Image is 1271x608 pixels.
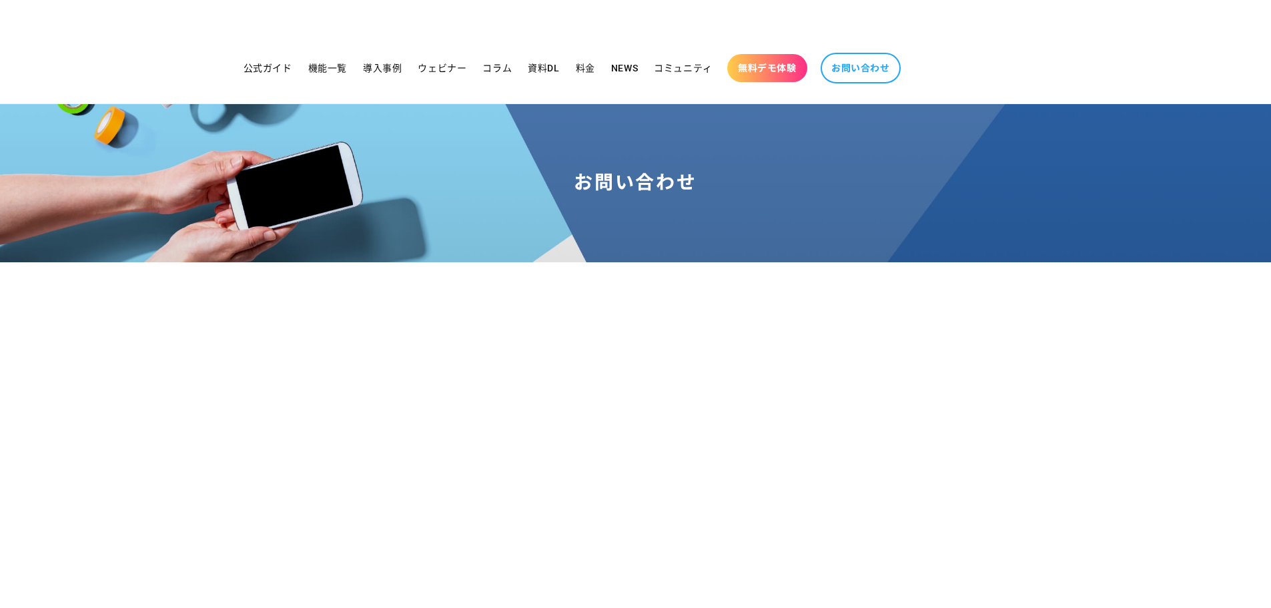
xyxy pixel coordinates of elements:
a: NEWS [603,54,646,82]
a: コラム [474,54,520,82]
a: 料金 [568,54,603,82]
span: コラム [482,62,512,74]
span: NEWS [611,62,638,74]
a: コミュニティ [646,54,721,82]
a: 導入事例 [355,54,410,82]
a: お問い合わせ [821,53,901,83]
a: 無料デモ体験 [727,54,807,82]
span: コミュニティ [654,62,713,74]
h1: お問い合わせ [16,171,1255,195]
span: 機能一覧 [308,62,347,74]
a: 公式ガイド [236,54,300,82]
span: 導入事例 [363,62,402,74]
a: ウェビナー [410,54,474,82]
a: 機能一覧 [300,54,355,82]
span: 資料DL [528,62,559,74]
span: 料金 [576,62,595,74]
span: お問い合わせ [831,62,890,74]
span: ウェビナー [418,62,466,74]
a: 資料DL [520,54,567,82]
span: 公式ガイド [244,62,292,74]
span: 無料デモ体験 [738,62,797,74]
